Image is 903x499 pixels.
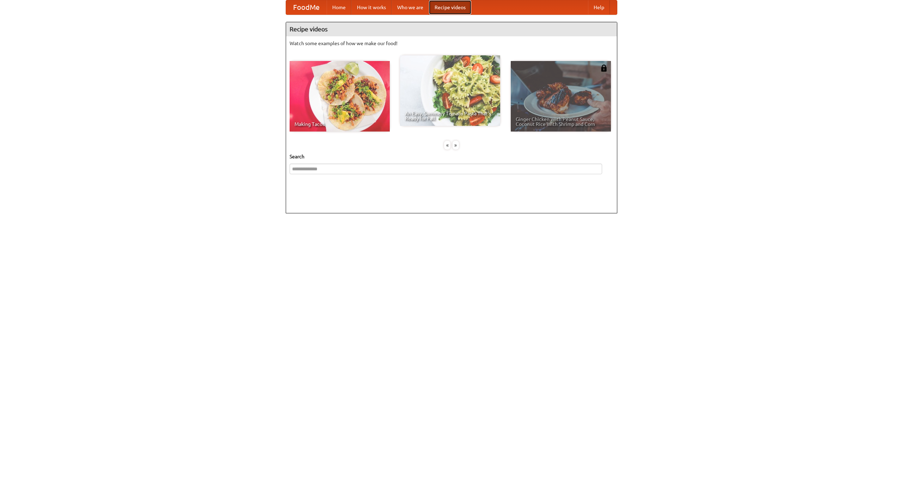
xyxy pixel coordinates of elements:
span: An Easy, Summery Tomato Pasta That's Ready for Fall [405,111,495,121]
div: « [444,141,450,150]
a: How it works [351,0,392,14]
h5: Search [290,153,613,160]
a: Home [327,0,351,14]
p: Watch some examples of how we make our food! [290,40,613,47]
h4: Recipe videos [286,22,617,36]
a: FoodMe [286,0,327,14]
a: An Easy, Summery Tomato Pasta That's Ready for Fall [400,55,500,126]
span: Making Tacos [295,122,385,127]
img: 483408.png [600,65,607,72]
div: » [453,141,459,150]
a: Help [588,0,610,14]
a: Making Tacos [290,61,390,132]
a: Who we are [392,0,429,14]
a: Recipe videos [429,0,471,14]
